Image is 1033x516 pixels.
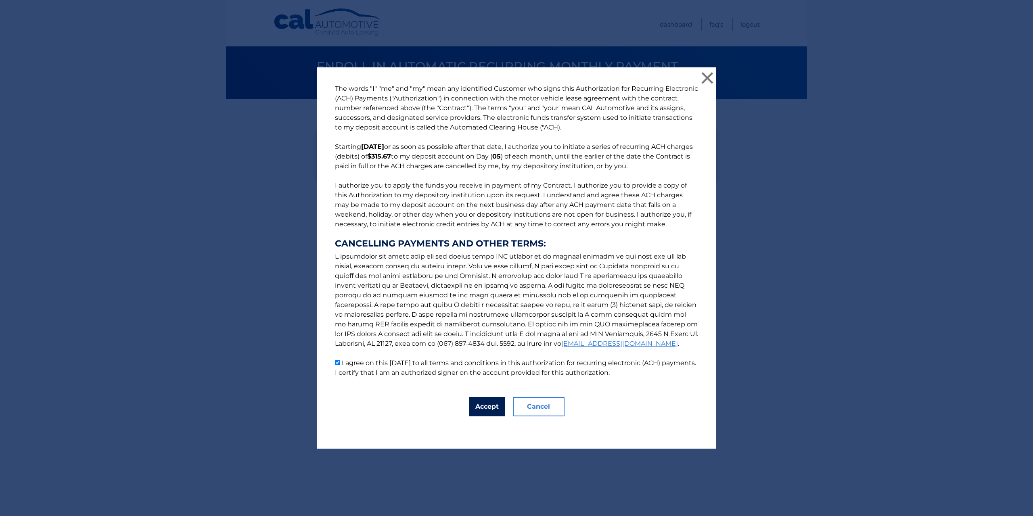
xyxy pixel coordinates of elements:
[335,239,698,249] strong: CANCELLING PAYMENTS AND OTHER TERMS:
[699,70,715,86] button: ×
[361,143,384,150] b: [DATE]
[513,397,565,416] button: Cancel
[327,84,706,378] p: The words "I" "me" and "my" mean any identified Customer who signs this Authorization for Recurri...
[367,153,391,160] b: $315.67
[561,340,678,347] a: [EMAIL_ADDRESS][DOMAIN_NAME]
[335,359,696,376] label: I agree on this [DATE] to all terms and conditions in this authorization for recurring electronic...
[469,397,505,416] button: Accept
[492,153,501,160] b: 05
